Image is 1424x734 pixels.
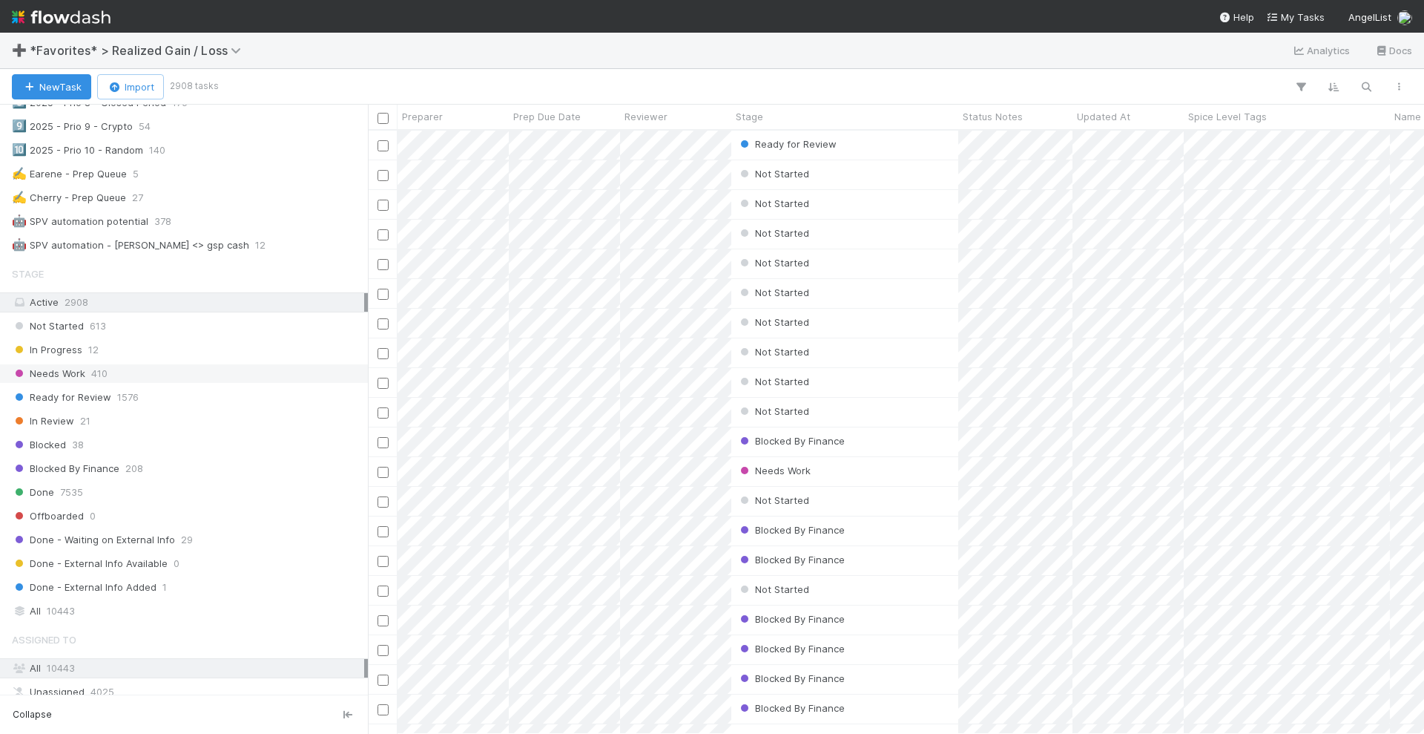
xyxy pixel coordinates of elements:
span: Spice Level Tags [1188,109,1267,124]
div: Not Started [737,582,809,597]
span: 9️⃣ [12,119,27,132]
span: Not Started [737,583,809,595]
div: Blocked By Finance [737,701,845,715]
input: Toggle Row Selected [378,556,389,567]
span: Blocked By Finance [12,459,119,478]
input: Toggle Row Selected [378,497,389,508]
div: 2025 - Prio 9 - Crypto [12,117,133,136]
span: Name [1394,109,1421,124]
span: ✍️ [12,167,27,180]
span: 21 [80,412,90,430]
div: Cherry - Prep Queue [12,189,126,207]
div: Not Started [737,166,809,181]
div: Unassigned [12,683,364,701]
span: Not Started [737,346,809,358]
span: Updated At [1077,109,1130,124]
input: Toggle Row Selected [378,704,389,715]
span: AngelList [1348,11,1391,23]
span: Done - Waiting on External Info [12,531,175,549]
span: Done [12,483,54,502]
button: Import [97,74,164,99]
span: 0 [90,507,96,525]
span: 613 [90,317,106,335]
span: ➕ [12,44,27,56]
div: Blocked By Finance [737,671,845,686]
div: All [12,659,364,678]
span: 1576 [117,388,139,407]
span: Blocked By Finance [737,435,845,447]
span: 7535 [60,483,83,502]
div: Not Started [737,226,809,240]
span: Ready for Review [737,138,837,150]
input: Toggle Row Selected [378,378,389,389]
input: Toggle Row Selected [378,586,389,597]
div: Ready for Review [737,137,837,151]
a: Analytics [1292,42,1351,59]
span: Stage [736,109,763,124]
div: Not Started [737,404,809,419]
span: 4025 [90,683,114,701]
span: Blocked By Finance [737,672,845,684]
div: All [12,602,364,620]
a: My Tasks [1266,10,1325,24]
input: Toggle Row Selected [378,407,389,419]
span: Blocked [12,436,66,454]
input: Toggle Row Selected [378,437,389,448]
small: 2908 tasks [170,79,219,93]
input: Toggle Row Selected [378,229,389,240]
div: Not Started [737,315,809,330]
span: Offboarded [12,507,84,525]
span: 208 [125,459,143,478]
div: Blocked By Finance [737,641,845,656]
span: 1 [162,578,167,597]
div: 2025 - Prio 10 - Random [12,141,143,160]
span: Not Started [737,494,809,506]
div: Not Started [737,374,809,389]
div: Not Started [737,285,809,300]
span: 378 [154,212,171,231]
span: 5 [133,165,139,183]
span: 10443 [47,662,75,674]
span: Needs Work [12,364,85,383]
span: ✍️ [12,191,27,203]
div: Blocked By Finance [737,522,845,537]
span: 54 [139,117,151,136]
span: Not Started [737,286,809,298]
input: Toggle Row Selected [378,526,389,537]
span: Needs Work [737,465,811,476]
span: Ready for Review [12,388,111,407]
div: Help [1219,10,1254,24]
span: 140 [149,141,165,160]
span: 12 [88,341,99,359]
span: Done - External Info Available [12,554,168,573]
div: SPV automation - [PERSON_NAME] <> gsp cash [12,236,249,255]
span: Not Started [737,257,809,269]
div: Not Started [737,255,809,270]
input: Toggle Row Selected [378,200,389,211]
span: 38 [72,436,84,454]
span: Not Started [737,316,809,328]
span: Done - External Info Added [12,578,156,597]
span: Prep Due Date [513,109,581,124]
img: avatar_711f55b7-5a46-40da-996f-bc93b6b86381.png [1397,10,1412,25]
input: Toggle Row Selected [378,170,389,181]
input: Toggle Row Selected [378,615,389,626]
input: Toggle Row Selected [378,467,389,478]
span: 10443 [47,602,75,620]
button: NewTask [12,74,91,99]
input: Toggle Row Selected [378,675,389,686]
span: Preparer [402,109,443,124]
span: *Favorites* > Realized Gain / Loss [30,43,248,58]
div: Needs Work [737,463,811,478]
span: 12 [255,236,266,255]
span: Not Started [737,405,809,417]
span: Assigned To [12,625,76,655]
input: Toggle All Rows Selected [378,113,389,124]
div: Not Started [737,344,809,359]
input: Toggle Row Selected [378,318,389,330]
div: SPV automation potential [12,212,148,231]
span: Collapse [13,708,52,721]
div: Blocked By Finance [737,433,845,448]
span: 🤖 [12,238,27,251]
img: logo-inverted-e16ddd16eac7371096b0.svg [12,4,111,30]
